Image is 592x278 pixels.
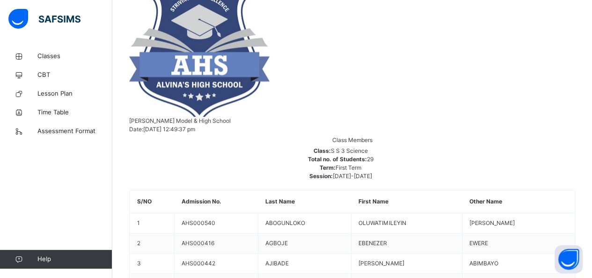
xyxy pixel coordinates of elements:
[258,254,351,274] td: AJIBADE
[462,233,575,254] td: EWERE
[129,117,231,124] span: [PERSON_NAME] Model & High School
[130,213,175,233] td: 1
[351,254,462,274] td: [PERSON_NAME]
[130,233,175,254] td: 2
[351,213,462,233] td: OLUWATIMILEYIN
[462,190,575,213] th: Other Name
[258,190,351,213] th: Last Name
[37,52,112,61] span: Classes
[314,147,331,154] span: Class:
[174,233,258,254] td: AHS000416
[143,126,195,133] span: [DATE] 12:49:37 pm
[351,190,462,213] th: First Name
[308,156,367,163] span: Total no. of Students:
[367,156,373,163] span: 29
[37,108,112,117] span: Time Table
[174,190,258,213] th: Admission No.
[309,173,333,180] span: Session:
[258,233,351,254] td: AGBOJE
[130,190,175,213] th: S/NO
[37,127,112,136] span: Assessment Format
[37,255,112,264] span: Help
[462,254,575,274] td: ABIMBAYO
[129,126,143,133] span: Date:
[331,147,368,154] span: S S 3 Science
[333,173,372,180] span: [DATE]-[DATE]
[555,245,583,273] button: Open asap
[332,136,373,143] span: Class Members
[320,164,336,171] span: Term:
[258,213,351,233] td: ABOGUNLOKO
[174,213,258,233] td: AHS000540
[37,70,112,80] span: CBT
[8,9,80,29] img: safsims
[130,254,175,274] td: 3
[174,254,258,274] td: AHS000442
[336,164,361,171] span: First Term
[351,233,462,254] td: EBENEZER
[37,89,112,98] span: Lesson Plan
[462,213,575,233] td: [PERSON_NAME]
